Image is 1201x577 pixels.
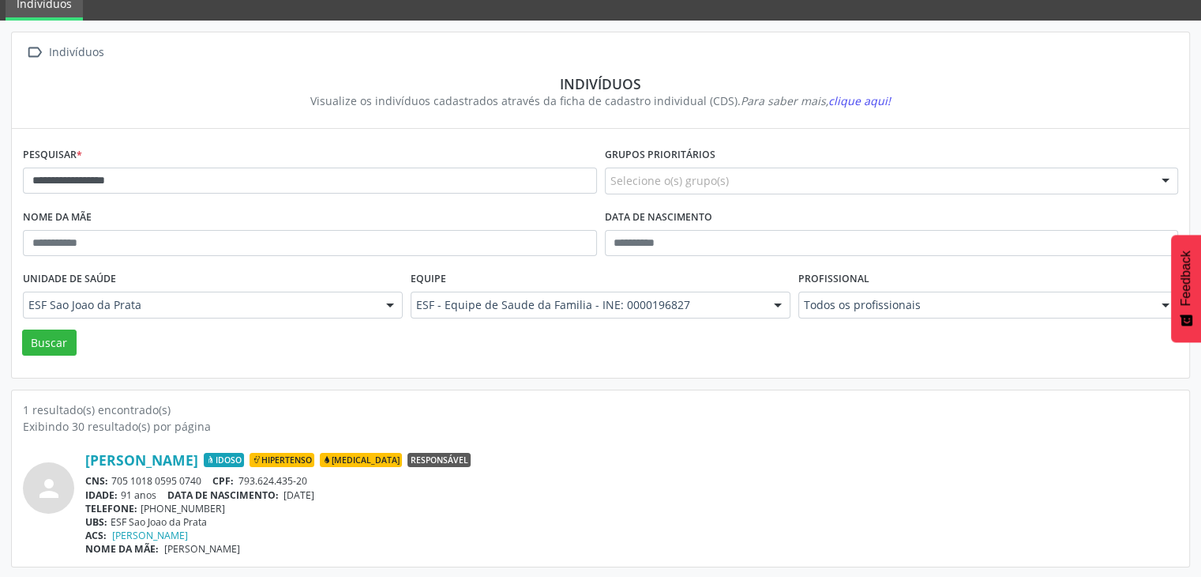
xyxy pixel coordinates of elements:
button: Feedback - Mostrar pesquisa [1171,235,1201,342]
span: Idoso [204,453,244,467]
label: Data de nascimento [605,206,712,230]
span: Selecione o(s) grupo(s) [610,172,729,189]
a: [PERSON_NAME] [85,451,198,469]
span: TELEFONE: [85,502,137,515]
span: Todos os profissionais [804,297,1146,313]
div: Visualize os indivíduos cadastrados através da ficha de cadastro individual (CDS). [34,92,1167,109]
label: Pesquisar [23,143,82,168]
i: person [35,474,63,503]
span: ESF - Equipe de Saude da Familia - INE: 0000196827 [416,297,758,313]
label: Equipe [411,267,446,292]
span: IDADE: [85,488,118,502]
div: Indivíduos [34,75,1167,92]
div: 91 anos [85,488,1178,502]
a: [PERSON_NAME] [112,529,188,542]
label: Grupos prioritários [605,143,715,168]
span: ESF Sao Joao da Prata [28,297,370,313]
span: clique aqui! [828,93,891,108]
span: [MEDICAL_DATA] [320,453,402,467]
span: [DATE] [283,488,314,502]
span: UBS: [85,515,107,529]
label: Profissional [798,267,869,292]
div: 1 resultado(s) encontrado(s) [23,402,1178,418]
span: CPF: [212,474,234,488]
span: ACS: [85,529,107,542]
i:  [23,41,46,64]
span: DATA DE NASCIMENTO: [167,488,279,502]
span: 793.624.435-20 [238,474,307,488]
div: 705 1018 0595 0740 [85,474,1178,488]
button: Buscar [22,330,77,356]
span: CNS: [85,474,108,488]
span: Hipertenso [250,453,314,467]
span: NOME DA MÃE: [85,542,159,556]
div: Indivíduos [46,41,107,64]
div: [PHONE_NUMBER] [85,502,1178,515]
span: Feedback [1179,251,1193,306]
label: Nome da mãe [23,206,92,230]
span: Responsável [407,453,471,467]
div: ESF Sao Joao da Prata [85,515,1178,529]
a:  Indivíduos [23,41,107,64]
div: Exibindo 30 resultado(s) por página [23,418,1178,435]
label: Unidade de saúde [23,267,116,292]
span: [PERSON_NAME] [164,542,240,556]
i: Para saber mais, [741,93,891,108]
